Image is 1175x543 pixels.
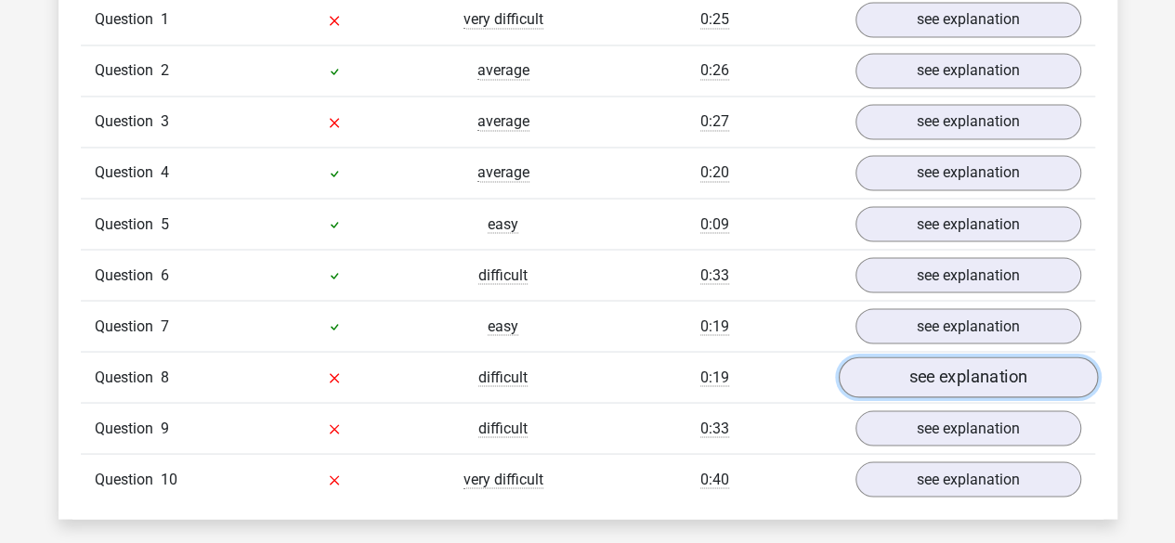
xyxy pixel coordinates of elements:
span: Question [95,468,161,490]
span: 0:33 [700,419,729,437]
a: see explanation [855,410,1081,446]
span: 3 [161,112,169,130]
a: see explanation [855,53,1081,88]
span: Question [95,59,161,82]
span: Question [95,264,161,286]
a: see explanation [855,461,1081,497]
span: 8 [161,368,169,385]
a: see explanation [855,155,1081,190]
span: Question [95,110,161,133]
span: 0:19 [700,368,729,386]
span: easy [488,214,518,233]
span: 0:27 [700,112,729,131]
span: difficult [478,265,528,284]
span: 0:26 [700,61,729,80]
span: difficult [478,419,528,437]
span: Question [95,417,161,439]
a: see explanation [855,308,1081,343]
span: difficult [478,368,528,386]
span: 9 [161,419,169,436]
span: Question [95,315,161,337]
span: 6 [161,265,169,283]
a: see explanation [855,2,1081,37]
a: see explanation [855,104,1081,139]
span: 10 [161,470,177,487]
span: very difficult [463,10,543,29]
span: average [477,163,529,182]
span: average [477,112,529,131]
span: 7 [161,317,169,334]
span: average [477,61,529,80]
a: see explanation [855,257,1081,292]
span: 2 [161,61,169,79]
span: Question [95,213,161,235]
span: Question [95,8,161,31]
span: Question [95,366,161,388]
span: 0:25 [700,10,729,29]
span: 0:19 [700,317,729,335]
a: see explanation [838,357,1097,398]
span: very difficult [463,470,543,488]
span: 4 [161,163,169,181]
span: 1 [161,10,169,28]
span: easy [488,317,518,335]
a: see explanation [855,206,1081,241]
span: 0:33 [700,265,729,284]
span: Question [95,162,161,184]
span: 0:20 [700,163,729,182]
span: 0:40 [700,470,729,488]
span: 0:09 [700,214,729,233]
span: 5 [161,214,169,232]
